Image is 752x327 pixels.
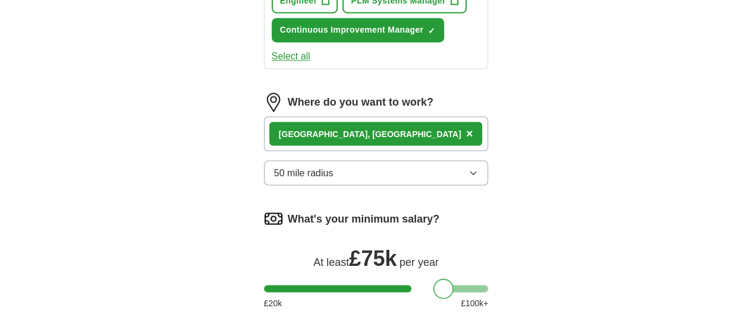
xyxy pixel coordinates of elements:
span: Continuous Improvement Manager [280,24,424,36]
span: £ 75k [349,246,397,270]
label: What's your minimum salary? [288,211,439,227]
span: £ 100 k+ [461,297,488,309]
button: Continuous Improvement Manager✓ [272,18,445,42]
img: salary.png [264,209,283,228]
div: [GEOGRAPHIC_DATA], [GEOGRAPHIC_DATA] [279,128,461,140]
span: per year [399,256,439,268]
button: Select all [272,49,310,64]
span: 50 mile radius [274,166,333,180]
img: location.png [264,93,283,112]
span: At least [313,256,349,268]
span: × [466,126,473,139]
span: ✓ [428,26,435,36]
button: 50 mile radius [264,160,489,185]
button: × [466,125,473,142]
span: £ 20 k [264,297,282,309]
label: Where do you want to work? [288,94,433,110]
